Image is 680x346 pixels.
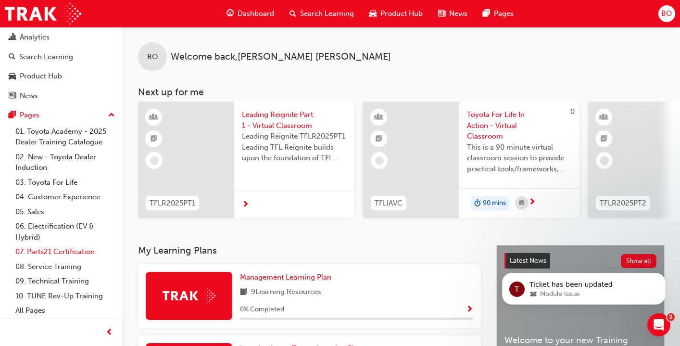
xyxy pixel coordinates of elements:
span: pages-icon [9,111,16,120]
a: Analytics [4,28,119,46]
a: 05. Sales [12,205,119,219]
span: 90 mins [483,198,506,209]
span: TFLR2025PT2 [600,198,646,209]
span: book-icon [240,286,247,298]
a: 02. New - Toyota Dealer Induction [12,150,119,175]
span: Leading Reignite Part 1 - Virtual Classroom [242,109,347,131]
span: guage-icon [227,8,234,20]
a: 0TFLIAVCToyota For Life In Action - Virtual ClassroomThis is a 90 minute virtual classroom sessio... [363,102,579,218]
span: Management Learning Plan [240,273,331,282]
a: news-iconNews [430,4,475,24]
span: up-icon [108,109,115,122]
a: guage-iconDashboard [219,4,282,24]
span: chart-icon [9,33,16,42]
a: 04. Customer Experience [12,190,119,205]
a: 09. Technical Training [12,274,119,289]
span: prev-icon [106,327,113,339]
span: duration-icon [474,197,481,210]
span: learningRecordVerb_NONE-icon [600,156,609,165]
a: Product Hub [4,67,119,85]
span: Welcome back , [PERSON_NAME] [PERSON_NAME] [171,51,391,63]
a: All Pages [12,303,119,318]
iframe: Intercom notifications message [488,253,680,320]
span: learningRecordVerb_NONE-icon [150,156,159,165]
a: 10. TUNE Rev-Up Training [12,289,119,304]
span: Leading Reignite TFLR2025PT1 Leading TFL Reignite builds upon the foundation of TFL Reignite, rea... [242,131,347,164]
span: BO [147,51,158,63]
span: Show Progress [466,306,473,314]
span: booktick-icon [601,133,607,145]
a: 06. Electrification (EV & Hybrid) [12,219,119,244]
span: car-icon [9,72,16,81]
h3: Next up for me [123,87,680,98]
span: 0 [570,107,575,116]
button: Pages [4,106,119,124]
span: booktick-icon [376,133,382,145]
a: 03. Toyota For Life [12,175,119,190]
a: Management Learning Plan [240,272,335,283]
span: calendar-icon [519,197,524,209]
a: car-iconProduct Hub [362,4,430,24]
a: 07. Parts21 Certification [12,244,119,259]
button: BO [658,5,675,22]
span: Search Learning [300,8,354,19]
span: TFLIAVC [375,198,403,209]
div: Product Hub [20,71,62,82]
h3: My Learning Plans [138,245,481,256]
div: Pages [20,110,39,121]
a: News [4,87,119,105]
a: 08. Service Training [12,259,119,274]
a: pages-iconPages [475,4,521,24]
span: news-icon [438,8,445,20]
span: learningRecordVerb_NONE-icon [375,156,384,165]
span: Dashboard [238,8,274,19]
span: 9 Learning Resources [251,286,321,298]
span: next-icon [529,198,536,207]
div: News [20,90,38,102]
button: Show Progress [466,304,473,316]
span: news-icon [9,92,16,101]
span: search-icon [9,53,15,62]
span: News [449,8,467,19]
a: TFLR2025PT1Leading Reignite Part 1 - Virtual ClassroomLeading Reignite TFLR2025PT1 Leading TFL Re... [138,102,354,218]
span: next-icon [242,201,249,209]
span: Product Hub [380,8,423,19]
iframe: Intercom live chat [647,313,670,336]
span: Pages [494,8,514,19]
span: BO [661,8,672,19]
span: TFLR2025PT1 [150,198,195,209]
span: pages-icon [483,8,490,20]
span: learningResourceType_INSTRUCTOR_LED-icon [601,111,607,124]
span: learningResourceType_INSTRUCTOR_LED-icon [151,111,157,124]
a: Search Learning [4,48,119,66]
span: This is a 90 minute virtual classroom session to provide practical tools/frameworks, behaviours a... [467,142,572,175]
span: car-icon [369,8,377,20]
img: Trak [5,3,81,25]
span: booktick-icon [151,133,157,145]
span: Toyota For Life In Action - Virtual Classroom [467,109,572,142]
div: Analytics [20,32,50,43]
span: learningResourceType_INSTRUCTOR_LED-icon [376,111,382,124]
span: search-icon [290,8,296,20]
span: 0 % Completed [240,304,284,315]
a: 01. Toyota Academy - 2025 Dealer Training Catalogue [12,124,119,150]
a: search-iconSearch Learning [282,4,362,24]
span: 2 [667,313,675,321]
div: Search Learning [19,51,73,63]
img: Trak [163,288,215,303]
